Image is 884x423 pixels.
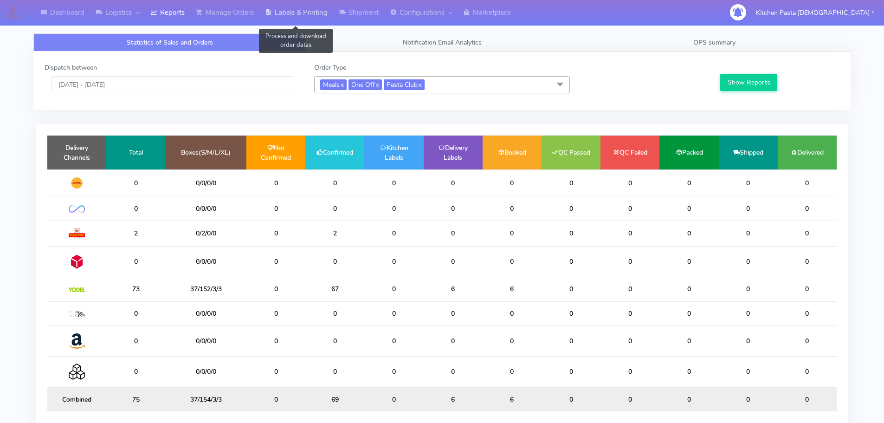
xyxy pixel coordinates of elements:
[106,277,165,301] td: 73
[384,79,425,90] span: Pasta Club
[364,246,423,277] td: 0
[165,325,246,356] td: 0/0/0/0
[106,136,165,169] td: Total
[542,136,600,169] td: QC Passed
[305,325,364,356] td: 0
[47,136,106,169] td: Delivery Channels
[542,387,600,411] td: 0
[542,357,600,387] td: 0
[69,205,85,213] img: OnFleet
[424,246,483,277] td: 0
[106,196,165,221] td: 0
[659,196,718,221] td: 0
[659,221,718,246] td: 0
[719,221,778,246] td: 0
[719,169,778,196] td: 0
[33,33,851,52] ul: Tabs
[69,177,85,189] img: DHL
[778,277,837,301] td: 0
[418,79,422,89] a: x
[778,301,837,325] td: 0
[424,221,483,246] td: 0
[720,74,777,91] button: Show Reports
[69,364,85,380] img: Collection
[600,221,659,246] td: 0
[246,169,305,196] td: 0
[424,357,483,387] td: 0
[483,277,542,301] td: 6
[778,196,837,221] td: 0
[165,246,246,277] td: 0/0/0/0
[364,169,423,196] td: 0
[778,325,837,356] td: 0
[69,228,85,239] img: Royal Mail
[659,301,718,325] td: 0
[305,387,364,411] td: 69
[600,301,659,325] td: 0
[246,301,305,325] td: 0
[424,277,483,301] td: 6
[364,387,423,411] td: 0
[542,196,600,221] td: 0
[246,136,305,169] td: Not Confirmed
[659,277,718,301] td: 0
[424,196,483,221] td: 0
[305,277,364,301] td: 67
[106,387,165,411] td: 75
[659,357,718,387] td: 0
[719,357,778,387] td: 0
[127,38,213,47] span: Statistics of Sales and Orders
[165,301,246,325] td: 0/0/0/0
[246,221,305,246] td: 0
[600,387,659,411] td: 0
[364,277,423,301] td: 0
[69,254,85,270] img: DPD
[106,221,165,246] td: 2
[106,169,165,196] td: 0
[424,169,483,196] td: 0
[483,301,542,325] td: 0
[542,221,600,246] td: 0
[483,169,542,196] td: 0
[542,169,600,196] td: 0
[719,301,778,325] td: 0
[542,301,600,325] td: 0
[364,136,423,169] td: Kitchen Labels
[403,38,482,47] span: Notification Email Analytics
[106,301,165,325] td: 0
[305,169,364,196] td: 0
[305,357,364,387] td: 0
[246,387,305,411] td: 0
[778,357,837,387] td: 0
[424,325,483,356] td: 0
[659,387,718,411] td: 0
[375,79,379,89] a: x
[483,246,542,277] td: 0
[165,387,246,411] td: 37/154/3/3
[165,357,246,387] td: 0/0/0/0
[659,325,718,356] td: 0
[165,277,246,301] td: 37/152/3/3
[778,246,837,277] td: 0
[246,246,305,277] td: 0
[320,79,347,90] span: Meals
[659,246,718,277] td: 0
[69,311,85,318] img: MaxOptra
[348,79,382,90] span: One Off
[424,387,483,411] td: 6
[719,196,778,221] td: 0
[364,196,423,221] td: 0
[600,357,659,387] td: 0
[600,196,659,221] td: 0
[246,196,305,221] td: 0
[305,221,364,246] td: 2
[659,169,718,196] td: 0
[69,333,85,349] img: Amazon
[305,136,364,169] td: Confirmed
[483,357,542,387] td: 0
[600,325,659,356] td: 0
[246,357,305,387] td: 0
[47,387,106,411] td: Combined
[483,325,542,356] td: 0
[542,246,600,277] td: 0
